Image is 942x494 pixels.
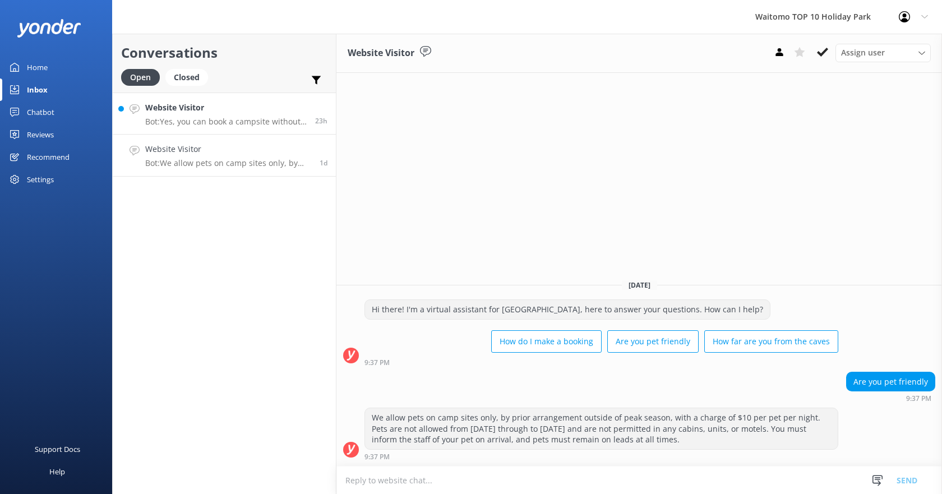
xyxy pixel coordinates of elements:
button: How far are you from the caves [704,330,838,353]
strong: 9:37 PM [364,359,390,366]
div: Reviews [27,123,54,146]
div: Sep 11 2025 09:37pm (UTC +12:00) Pacific/Auckland [846,394,935,402]
div: Inbox [27,79,48,101]
div: Recommend [27,146,70,168]
div: Are you pet friendly [847,372,935,391]
div: Hi there! I'm a virtual assistant for [GEOGRAPHIC_DATA], here to answer your questions. How can I... [365,300,770,319]
div: Support Docs [35,438,80,460]
h3: Website Visitor [348,46,414,61]
span: Sep 11 2025 09:37pm (UTC +12:00) Pacific/Auckland [320,158,327,168]
div: Settings [27,168,54,191]
div: Assign User [835,44,931,62]
a: Website VisitorBot:Yes, you can book a campsite without a tent. You can view campsite pricing and... [113,93,336,135]
strong: 9:37 PM [364,454,390,460]
div: Sep 11 2025 09:37pm (UTC +12:00) Pacific/Auckland [364,358,838,366]
span: [DATE] [622,280,657,290]
div: Help [49,460,65,483]
div: We allow pets on camp sites only, by prior arrangement outside of peak season, with a charge of $... [365,408,838,449]
div: Open [121,69,160,86]
a: Closed [165,71,214,83]
div: Chatbot [27,101,54,123]
p: Bot: Yes, you can book a campsite without a tent. You can view campsite pricing and availability ... [145,117,307,127]
h2: Conversations [121,42,327,63]
div: Sep 11 2025 09:37pm (UTC +12:00) Pacific/Auckland [364,453,838,460]
img: yonder-white-logo.png [17,19,81,38]
button: Are you pet friendly [607,330,699,353]
strong: 9:37 PM [906,395,931,402]
span: Assign user [841,47,885,59]
div: Closed [165,69,208,86]
div: Home [27,56,48,79]
h4: Website Visitor [145,143,311,155]
h4: Website Visitor [145,101,307,114]
button: How do I make a booking [491,330,602,353]
a: Open [121,71,165,83]
p: Bot: We allow pets on camp sites only, by prior arrangement outside of peak season, with a charge... [145,158,311,168]
span: Sep 12 2025 10:03am (UTC +12:00) Pacific/Auckland [315,116,327,126]
a: Website VisitorBot:We allow pets on camp sites only, by prior arrangement outside of peak season,... [113,135,336,177]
